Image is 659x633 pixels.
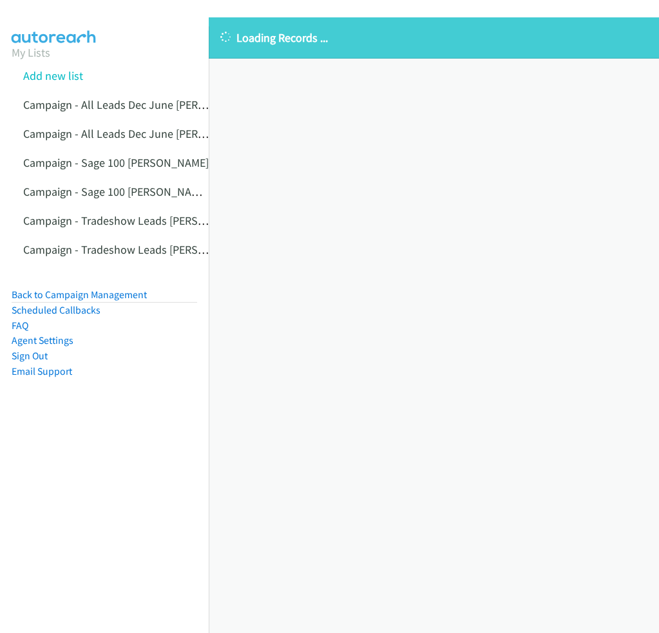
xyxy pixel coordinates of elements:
a: Campaign - Tradeshow Leads [PERSON_NAME] Cloned [23,242,288,257]
a: Campaign - All Leads Dec June [PERSON_NAME] Cloned [23,126,294,141]
p: Loading Records ... [220,29,647,46]
a: Sign Out [12,350,48,362]
a: Campaign - Tradeshow Leads [PERSON_NAME] [23,213,251,228]
a: My Lists [12,45,50,60]
a: Scheduled Callbacks [12,304,100,316]
a: Email Support [12,365,72,377]
a: FAQ [12,319,28,332]
a: Campaign - Sage 100 [PERSON_NAME] [23,155,209,170]
a: Back to Campaign Management [12,288,147,301]
a: Add new list [23,68,83,83]
a: Campaign - All Leads Dec June [PERSON_NAME] [23,97,257,112]
a: Agent Settings [12,334,73,346]
a: Campaign - Sage 100 [PERSON_NAME] Cloned [23,184,246,199]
